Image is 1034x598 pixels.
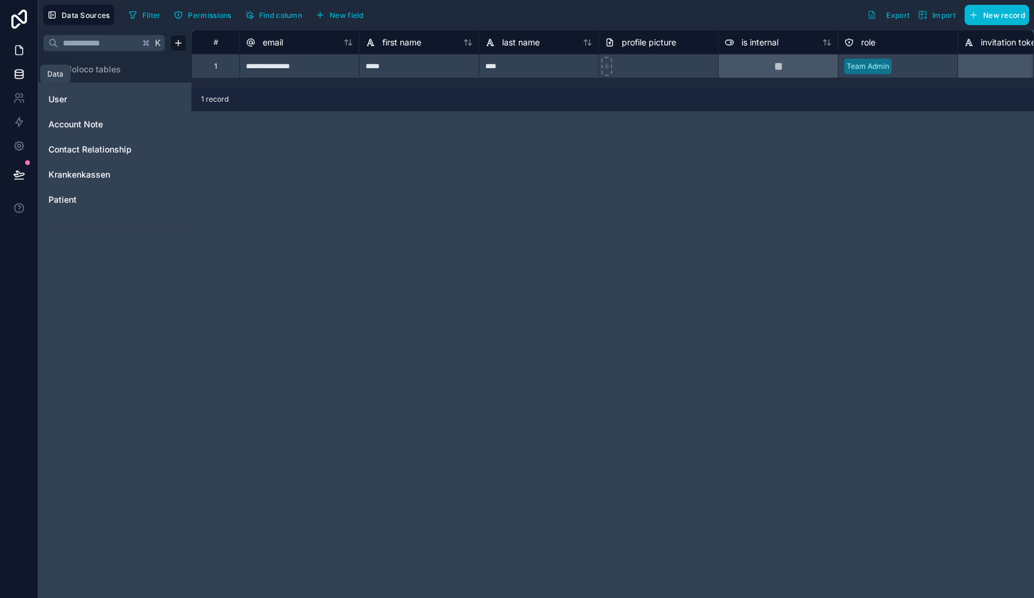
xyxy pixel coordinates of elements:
[741,36,778,48] span: is internal
[863,5,914,25] button: Export
[48,144,145,155] a: Contact Relationship
[214,62,217,71] div: 1
[382,36,421,48] span: first name
[48,169,110,181] span: Krankenkassen
[201,94,229,104] span: 1 record
[65,63,121,75] span: Noloco tables
[983,11,1025,20] span: New record
[48,118,103,130] span: Account Note
[43,61,180,78] button: Noloco tables
[124,6,165,24] button: Filter
[330,11,364,20] span: New field
[263,36,283,48] span: email
[914,5,960,25] button: Import
[886,11,910,20] span: Export
[169,6,235,24] button: Permissions
[43,115,187,134] div: Account Note
[48,144,132,155] span: Contact Relationship
[48,93,67,105] span: User
[48,194,145,206] a: Patient
[48,118,145,130] a: Account Note
[311,6,368,24] button: New field
[932,11,956,20] span: Import
[960,5,1029,25] a: New record
[241,6,306,24] button: Find column
[847,61,889,72] div: Team Admin
[188,11,231,20] span: Permissions
[142,11,161,20] span: Filter
[201,38,230,47] div: #
[502,36,540,48] span: last name
[62,11,110,20] span: Data Sources
[861,36,875,48] span: role
[43,165,187,184] div: Krankenkassen
[965,5,1029,25] button: New record
[169,6,240,24] a: Permissions
[48,93,145,105] a: User
[43,140,187,159] div: Contact Relationship
[259,11,302,20] span: Find column
[622,36,676,48] span: profile picture
[43,5,114,25] button: Data Sources
[43,190,187,209] div: Patient
[43,90,187,109] div: User
[154,39,162,47] span: K
[48,194,77,206] span: Patient
[47,69,63,79] div: Data
[48,169,145,181] a: Krankenkassen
